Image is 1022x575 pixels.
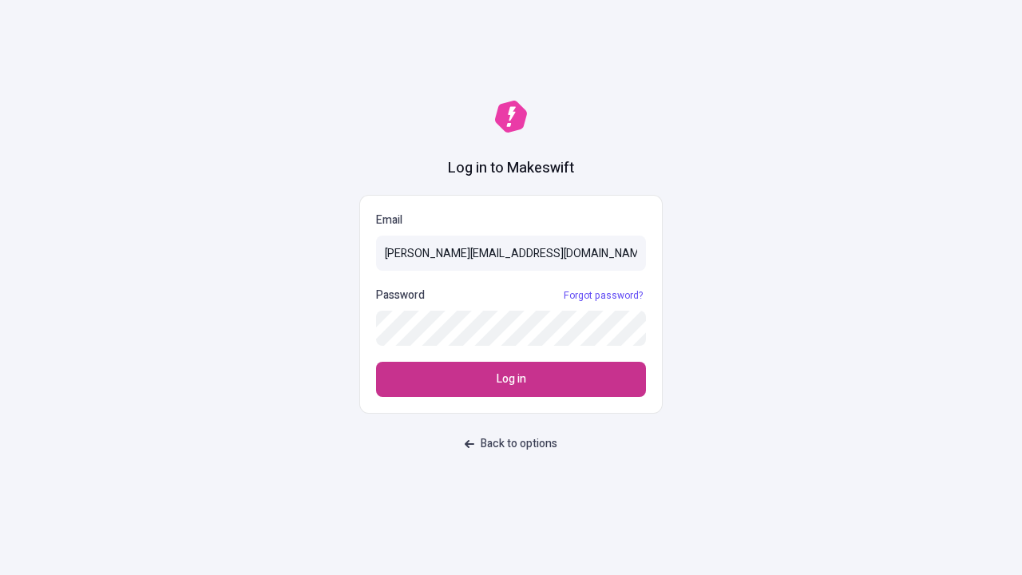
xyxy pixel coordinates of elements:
[448,158,574,179] h1: Log in to Makeswift
[376,212,646,229] p: Email
[455,430,567,458] button: Back to options
[481,435,557,453] span: Back to options
[376,236,646,271] input: Email
[376,287,425,304] p: Password
[497,371,526,388] span: Log in
[376,362,646,397] button: Log in
[561,289,646,302] a: Forgot password?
